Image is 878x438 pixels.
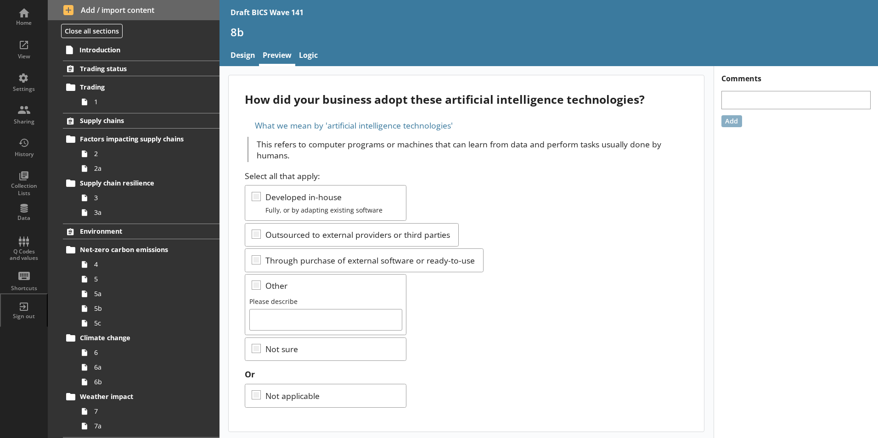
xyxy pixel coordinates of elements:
a: Design [227,46,259,66]
div: View [8,53,40,60]
div: Home [8,19,40,27]
span: 3a [94,208,196,217]
a: Weather impact [63,389,219,404]
span: Supply chain resilience [80,179,192,187]
li: Trading1 [67,80,219,109]
li: Supply chain resilience33a [67,176,219,220]
a: Environment [63,224,219,239]
a: 7 [77,404,219,419]
a: 1 [77,95,219,109]
li: Weather impact77a [67,389,219,433]
div: What we mean by 'artificial intelligence technologies' [245,118,688,133]
button: Close all sections [61,24,123,38]
span: Trading [80,83,192,91]
span: 5b [94,304,196,313]
span: 2 [94,149,196,158]
span: Add / import content [63,5,204,15]
li: Supply chainsFactors impacting supply chains22aSupply chain resilience33a [48,113,219,220]
a: 6a [77,360,219,375]
span: 3 [94,193,196,202]
a: Introduction [62,42,219,57]
span: 2a [94,164,196,173]
span: 7 [94,407,196,416]
div: Sign out [8,313,40,320]
span: Trading status [80,64,192,73]
span: 5c [94,319,196,327]
span: Weather impact [80,392,192,401]
span: 5a [94,289,196,298]
span: 6a [94,363,196,371]
a: Preview [259,46,295,66]
span: 1 [94,97,196,106]
a: Factors impacting supply chains [63,132,219,146]
span: 4 [94,260,196,269]
a: 6 [77,345,219,360]
a: 5c [77,316,219,331]
a: 7a [77,419,219,433]
span: Supply chains [80,116,192,125]
div: Q Codes and values [8,248,40,262]
h1: 8b [231,25,867,39]
a: 3 [77,191,219,205]
span: 5 [94,275,196,283]
a: Trading [63,80,219,95]
a: 4 [77,257,219,272]
span: 7a [94,421,196,430]
a: Net-zero carbon emissions [63,242,219,257]
p: This refers to computer programs or machines that can learn from data and perform tasks usually d... [257,139,688,161]
div: Shortcuts [8,285,40,292]
a: Trading status [63,61,219,76]
a: 3a [77,205,219,220]
a: 2a [77,161,219,176]
span: Environment [80,227,192,236]
div: Sharing [8,118,40,125]
li: Net-zero carbon emissions455a5b5c [67,242,219,331]
div: Draft BICS Wave 141 [231,7,304,17]
li: Climate change66a6b [67,331,219,389]
a: 5 [77,272,219,286]
a: Supply chain resilience [63,176,219,191]
span: Factors impacting supply chains [80,135,192,143]
a: Climate change [63,331,219,345]
a: 2 [77,146,219,161]
a: 5a [77,286,219,301]
span: Introduction [79,45,192,54]
div: Data [8,214,40,222]
span: 6 [94,348,196,357]
span: Net-zero carbon emissions [80,245,192,254]
div: History [8,151,40,158]
a: Logic [295,46,321,66]
div: Settings [8,85,40,93]
div: Collection Lists [8,182,40,197]
span: 6b [94,377,196,386]
li: Trading statusTrading1 [48,61,219,109]
span: Climate change [80,333,192,342]
div: How did your business adopt these artificial intelligence technologies? [245,92,688,107]
a: 6b [77,375,219,389]
a: Supply chains [63,113,219,129]
li: EnvironmentNet-zero carbon emissions455a5b5cClimate change66a6bWeather impact77a [48,224,219,433]
li: Factors impacting supply chains22a [67,132,219,176]
a: 5b [77,301,219,316]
